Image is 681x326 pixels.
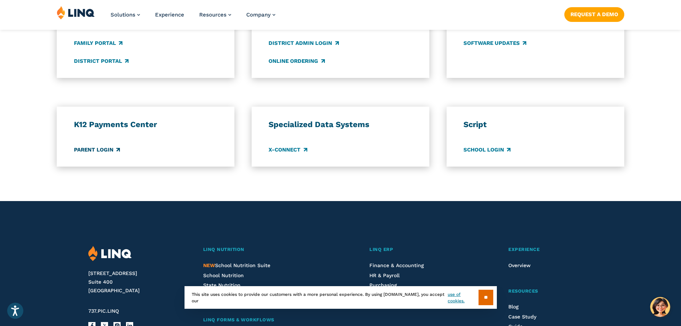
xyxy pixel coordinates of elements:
span: LINQ ERP [369,247,393,252]
span: Company [246,11,271,18]
span: Resources [508,288,538,294]
a: Experience [155,11,184,18]
a: LINQ Nutrition [203,246,332,253]
a: Family Portal [74,39,122,47]
a: HR & Payroll [369,273,400,278]
span: LINQ Nutrition [203,247,244,252]
div: This site uses cookies to provide our customers with a more personal experience. By using [DOMAIN... [185,286,497,309]
nav: Primary Navigation [111,6,275,29]
span: School Nutrition Suite [203,262,270,268]
span: Solutions [111,11,135,18]
a: Finance & Accounting [369,262,424,268]
h3: K12 Payments Center [74,120,218,130]
img: LINQ | K‑12 Software [88,246,132,261]
a: Overview [508,262,531,268]
a: Software Updates [463,39,526,47]
a: Company [246,11,275,18]
a: Resources [508,288,592,295]
img: LINQ | K‑12 Software [57,6,95,19]
span: Resources [199,11,227,18]
address: [STREET_ADDRESS] Suite 400 [GEOGRAPHIC_DATA] [88,269,186,295]
a: LINQ ERP [369,246,471,253]
a: Purchasing [369,282,397,288]
span: Experience [508,247,540,252]
a: Experience [508,246,592,253]
a: Online Ordering [269,57,325,65]
a: District Admin Login [269,39,339,47]
a: NEWSchool Nutrition Suite [203,262,270,268]
a: Resources [199,11,231,18]
h3: Script [463,120,607,130]
a: School Nutrition [203,273,244,278]
a: X-Connect [269,146,307,154]
a: State Nutrition [203,282,241,288]
a: Request a Demo [564,7,624,22]
span: LINQ Forms & Workflows [203,317,274,322]
button: Hello, have a question? Let’s chat. [650,297,670,317]
nav: Button Navigation [564,6,624,22]
a: District Portal [74,57,129,65]
a: School Login [463,146,510,154]
a: Parent Login [74,146,120,154]
h3: Specialized Data Systems [269,120,412,130]
a: use of cookies. [448,291,478,304]
a: Solutions [111,11,140,18]
span: NEW [203,262,215,268]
